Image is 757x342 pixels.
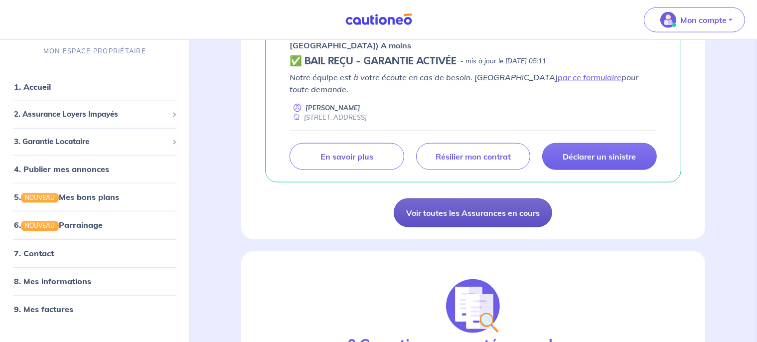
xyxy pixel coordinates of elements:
img: illu_account_valid_menu.svg [660,12,676,28]
div: 3. Garantie Locataire [4,132,185,151]
a: 1. Accueil [14,82,51,92]
p: MON ESPACE PROPRIÉTAIRE [43,46,146,56]
a: 8. Mes informations [14,276,91,286]
div: 1. Accueil [4,77,185,97]
p: Déclarer un sinistre [563,152,636,162]
img: Cautioneo [341,13,416,26]
p: - mis à jour le [DATE] 05:11 [460,56,546,66]
div: 8. Mes informations [4,271,185,291]
div: state: CONTRACT-VALIDATED, Context: ,MAYBE-CERTIFICATE,,LESSOR-DOCUMENTS,IS-ODEALIM [290,55,657,67]
a: par ce formulaire [558,72,621,82]
p: Notre équipe est à votre écoute en cas de besoin. [GEOGRAPHIC_DATA] pour toute demande. [290,71,657,95]
div: [STREET_ADDRESS] [290,113,367,122]
p: Mon compte [680,14,727,26]
a: Voir toutes les Assurances en cours [394,198,552,227]
div: 5.NOUVEAUMes bons plans [4,187,185,207]
div: 6.NOUVEAUParrainage [4,215,185,235]
a: 9. Mes factures [14,304,73,314]
button: illu_account_valid_menu.svgMon compte [644,7,745,32]
span: 3. Garantie Locataire [14,136,168,147]
a: 7. Contact [14,248,54,258]
p: [PERSON_NAME] [305,103,360,113]
img: justif-loupe [446,279,500,333]
div: 2. Assurance Loyers Impayés [4,105,185,124]
div: 7. Contact [4,243,185,263]
a: Résilier mon contrat [416,143,531,170]
a: Déclarer un sinistre [542,143,657,170]
div: 4. Publier mes annonces [4,159,185,179]
a: 6.NOUVEAUParrainage [14,220,103,230]
p: En savoir plus [320,152,373,162]
span: 2. Assurance Loyers Impayés [14,109,168,120]
a: 5.NOUVEAUMes bons plans [14,192,119,202]
a: En savoir plus [290,143,404,170]
div: 9. Mes factures [4,299,185,319]
a: 4. Publier mes annonces [14,164,109,174]
h5: ✅ BAIL REÇU - GARANTIE ACTIVÉE [290,55,456,67]
p: Résilier mon contrat [436,152,511,162]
